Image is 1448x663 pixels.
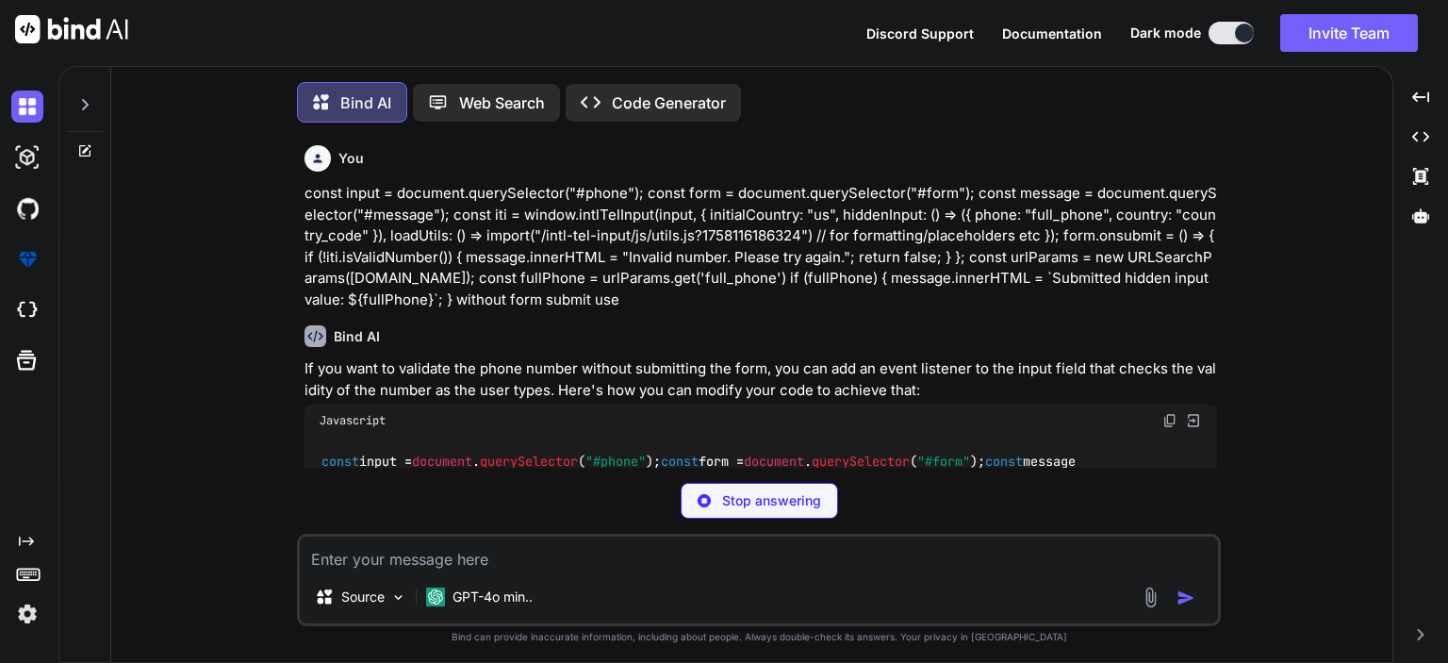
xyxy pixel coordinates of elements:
[426,588,445,606] img: GPT-4o mini
[320,413,386,428] span: Javascript
[1280,14,1418,52] button: Invite Team
[612,91,726,114] p: Code Generator
[341,588,385,606] p: Source
[459,91,545,114] p: Web Search
[812,453,910,470] span: querySelector
[1130,24,1201,42] span: Dark mode
[340,91,391,114] p: Bind AI
[585,453,646,470] span: "#phone"
[334,327,380,346] h6: Bind AI
[744,453,804,470] span: document
[304,358,1217,401] p: If you want to validate the phone number without submitting the form, you can add an event listen...
[866,25,974,41] span: Discord Support
[11,243,43,275] img: premium
[1185,412,1202,429] img: Open in Browser
[722,491,821,510] p: Stop answering
[338,149,364,168] h6: You
[11,598,43,630] img: settings
[304,183,1217,310] p: const input = document.querySelector("#phone"); const form = document.querySelector("#form"); con...
[11,294,43,326] img: cloudideIcon
[1140,587,1161,608] img: attachment
[1162,413,1177,428] img: copy
[1176,588,1195,607] img: icon
[452,588,533,606] p: GPT-4o min..
[11,91,43,123] img: darkChat
[11,192,43,224] img: githubDark
[11,141,43,174] img: darkAi-studio
[15,15,128,43] img: Bind AI
[1002,24,1102,43] button: Documentation
[320,452,1194,548] code: input = . ( ); form = . ( ); message = . ( ); iti = . (input, { : , : ({ : , : }), : ( ) }); = ( ...
[866,24,974,43] button: Discord Support
[917,453,970,470] span: "#form"
[390,589,406,605] img: Pick Models
[321,453,359,470] span: const
[297,630,1221,644] p: Bind can provide inaccurate information, including about people. Always double-check its answers....
[1002,25,1102,41] span: Documentation
[985,453,1023,470] span: const
[412,453,472,470] span: document
[480,453,578,470] span: querySelector
[661,453,699,470] span: const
